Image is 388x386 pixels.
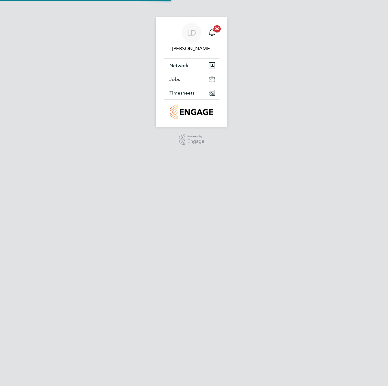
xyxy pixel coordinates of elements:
img: countryside-properties-logo-retina.png [170,105,213,119]
span: Powered by [187,134,204,139]
button: Network [163,59,220,72]
a: 20 [206,23,218,43]
button: Jobs [163,72,220,86]
a: Go to home page [163,105,220,119]
a: LD[PERSON_NAME] [163,23,220,52]
span: Liam D'unienville [163,45,220,52]
span: Network [169,63,189,68]
span: Engage [187,139,204,144]
span: Jobs [169,76,180,82]
span: LD [187,29,196,37]
span: Timesheets [169,90,195,96]
span: 20 [213,25,221,33]
button: Timesheets [163,86,220,99]
nav: Main navigation [156,17,227,127]
a: Powered byEngage [179,134,205,146]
